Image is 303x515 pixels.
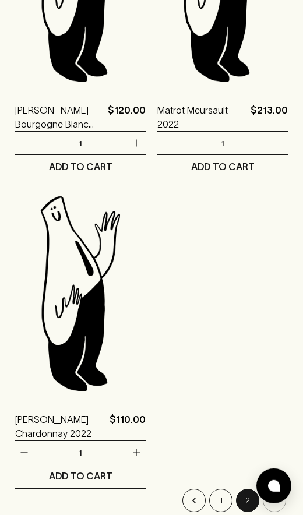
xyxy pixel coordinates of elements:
button: ADD TO CART [15,464,146,488]
p: $110.00 [110,412,146,440]
p: $120.00 [108,103,146,131]
p: $213.00 [251,103,288,131]
button: ADD TO CART [15,155,146,179]
a: [PERSON_NAME] Bourgogne Blanc 2022 [15,103,103,131]
button: Go to previous page [182,489,206,512]
p: 1 [76,136,84,150]
p: ADD TO CART [49,160,112,174]
p: ADD TO CART [49,469,112,483]
a: Matrot Meursault 2022 [157,103,246,131]
button: Go to page 1 [209,489,232,512]
button: ADD TO CART [157,155,288,179]
p: 1 [76,446,84,459]
p: 1 [219,136,227,150]
nav: pagination navigation [15,489,288,512]
a: [PERSON_NAME] Chardonnay 2022 [15,412,105,440]
img: Blackhearts & Sparrows Man [15,191,146,395]
img: bubble-icon [268,480,280,492]
p: ADD TO CART [191,160,255,174]
button: page 2 [236,489,259,512]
